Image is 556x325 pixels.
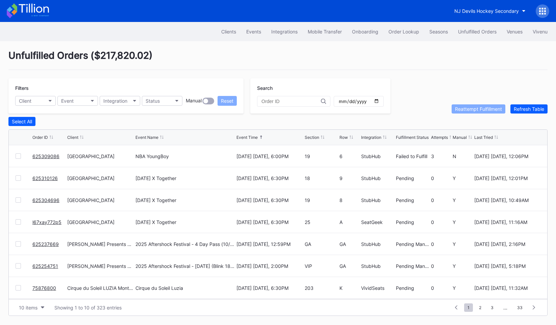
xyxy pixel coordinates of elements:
[246,29,261,34] div: Events
[15,85,237,91] div: Filters
[103,98,127,104] div: Integration
[514,106,544,112] div: Refresh Table
[339,135,348,140] div: Row
[261,99,321,104] input: Order ID
[135,135,158,140] div: Event Name
[453,241,473,247] div: Y
[32,285,56,291] a: 75876800
[339,241,359,247] div: GA
[339,263,359,269] div: GA
[236,263,303,269] div: [DATE] [DATE], 2:00PM
[431,197,451,203] div: 0
[135,153,169,159] div: NBA YoungBoy
[498,305,512,310] div: ...
[474,175,540,181] div: [DATE] [DATE], 12:01PM
[453,285,473,291] div: Y
[510,104,548,114] button: Refresh Table
[507,29,523,34] div: Venues
[396,241,429,247] div: Pending Manual
[236,285,303,291] div: [DATE] [DATE], 6:30PM
[241,25,266,38] button: Events
[305,135,319,140] div: Section
[16,303,48,312] button: 10 items
[431,285,451,291] div: 0
[236,219,303,225] div: [DATE] [DATE], 6:30PM
[266,25,303,38] button: Integrations
[431,175,451,181] div: 0
[135,219,176,225] div: [DATE] X Together
[361,135,381,140] div: Integration
[236,153,303,159] div: [DATE] [DATE], 6:00PM
[361,285,394,291] div: VividSeats
[135,263,235,269] div: 2025 Aftershock Festival - [DATE] (Blink 182, Good Charlotte, All Time Low, All American Rejects)
[476,303,485,312] span: 2
[308,29,342,34] div: Mobile Transfer
[339,153,359,159] div: 6
[361,153,394,159] div: StubHub
[361,263,394,269] div: StubHub
[424,25,453,38] button: Seasons
[396,263,429,269] div: Pending Manual
[221,29,236,34] div: Clients
[67,263,133,269] div: [PERSON_NAME] Presents Secondary
[474,219,540,225] div: [DATE] [DATE], 11:16AM
[67,153,133,159] div: [GEOGRAPHIC_DATA]
[396,219,429,225] div: Pending
[305,263,338,269] div: VIP
[347,25,383,38] button: Onboarding
[449,5,531,17] button: NJ Devils Hockey Secondary
[474,263,540,269] div: [DATE] [DATE], 5:18PM
[303,25,347,38] a: Mobile Transfer
[135,175,176,181] div: [DATE] X Together
[453,175,473,181] div: Y
[474,285,540,291] div: [DATE] [DATE], 11:32AM
[19,98,31,104] div: Client
[528,25,553,38] a: Vivenu
[236,135,258,140] div: Event Time
[186,98,202,104] div: Manual
[305,219,338,225] div: 25
[453,135,467,140] div: Manual
[67,175,133,181] div: [GEOGRAPHIC_DATA]
[352,29,378,34] div: Onboarding
[502,25,528,38] a: Venues
[474,153,540,159] div: [DATE] [DATE], 12:06PM
[100,96,140,106] button: Integration
[305,285,338,291] div: 203
[339,219,359,225] div: A
[431,241,451,247] div: 0
[257,85,384,91] div: Search
[61,98,74,104] div: Event
[67,241,133,247] div: [PERSON_NAME] Presents Secondary
[67,285,133,291] div: Cirque du Soleil LUZIA Montreal Secondary Payment Tickets
[383,25,424,38] button: Order Lookup
[32,175,58,181] a: 625310126
[458,29,497,34] div: Unfulfilled Orders
[305,241,338,247] div: GA
[216,25,241,38] a: Clients
[452,104,505,114] button: Reattempt Fulfillment
[8,117,35,126] button: Select All
[388,29,419,34] div: Order Lookup
[464,303,473,312] span: 1
[236,197,303,203] div: [DATE] [DATE], 6:30PM
[32,263,58,269] a: 625254751
[429,29,448,34] div: Seasons
[218,96,237,106] button: Reset
[32,153,59,159] a: 625309086
[236,175,303,181] div: [DATE] [DATE], 6:30PM
[32,219,61,225] a: l67xay772p5
[453,25,502,38] button: Unfulfilled Orders
[396,153,429,159] div: Failed to Fulfill
[15,96,56,106] button: Client
[396,285,429,291] div: Pending
[487,303,497,312] span: 3
[361,219,394,225] div: SeatGeek
[305,197,338,203] div: 19
[453,197,473,203] div: Y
